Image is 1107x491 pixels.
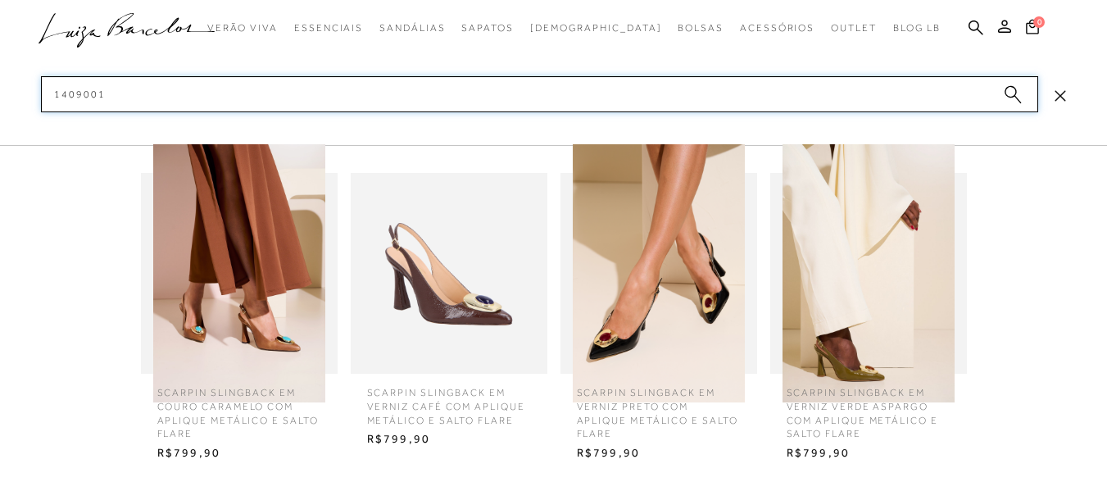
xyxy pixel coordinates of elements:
[137,173,342,466] a: SCARPIN SLINGBACK EM COURO CARAMELO COM APLIQUE METÁLICO E SALTO FLARE SCARPIN SLINGBACK EM COURO...
[770,144,967,402] img: SCARPIN SLINGBACK EM VERNIZ VERDE ASPARGO COM APLIQUE METÁLICO E SALTO FLARE
[461,22,513,34] span: Sapatos
[141,144,338,402] img: SCARPIN SLINGBACK EM COURO CARAMELO COM APLIQUE METÁLICO E SALTO FLARE
[207,22,278,34] span: Verão Viva
[530,13,662,43] a: noSubCategoriesText
[774,441,963,466] span: R$799,90
[740,22,814,34] span: Acessórios
[1033,16,1045,28] span: 0
[145,374,333,441] span: SCARPIN SLINGBACK EM COURO CARAMELO COM APLIQUE METÁLICO E SALTO FLARE
[351,144,547,402] img: SCARPIN SLINGBACK EM VERNIZ CAFÉ COM APLIQUE METÁLICO E SALTO FLARE
[678,22,724,34] span: Bolsas
[530,22,662,34] span: [DEMOGRAPHIC_DATA]
[461,13,513,43] a: categoryNavScreenReaderText
[560,144,757,402] img: SCARPIN SLINGBACK EM VERNIZ PRETO COM APLIQUE METÁLICO E SALTO FLARE
[740,13,814,43] a: categoryNavScreenReaderText
[766,173,971,466] a: SCARPIN SLINGBACK EM VERNIZ VERDE ASPARGO COM APLIQUE METÁLICO E SALTO FLARE SCARPIN SLINGBACK EM...
[565,441,753,466] span: R$799,90
[347,173,551,452] a: SCARPIN SLINGBACK EM VERNIZ CAFÉ COM APLIQUE METÁLICO E SALTO FLARE SCARPIN SLINGBACK EM VERNIZ C...
[207,13,278,43] a: categoryNavScreenReaderText
[893,13,941,43] a: BLOG LB
[678,13,724,43] a: categoryNavScreenReaderText
[379,13,445,43] a: categoryNavScreenReaderText
[355,374,543,427] span: SCARPIN SLINGBACK EM VERNIZ CAFÉ COM APLIQUE METÁLICO E SALTO FLARE
[355,427,543,452] span: R$799,90
[831,22,877,34] span: Outlet
[294,22,363,34] span: Essenciais
[831,13,877,43] a: categoryNavScreenReaderText
[145,441,333,466] span: R$799,90
[565,374,753,441] span: SCARPIN SLINGBACK EM VERNIZ PRETO COM APLIQUE METÁLICO E SALTO FLARE
[1021,18,1044,40] button: 0
[556,173,761,466] a: SCARPIN SLINGBACK EM VERNIZ PRETO COM APLIQUE METÁLICO E SALTO FLARE SCARPIN SLINGBACK EM VERNIZ ...
[294,13,363,43] a: categoryNavScreenReaderText
[774,374,963,441] span: SCARPIN SLINGBACK EM VERNIZ VERDE ASPARGO COM APLIQUE METÁLICO E SALTO FLARE
[41,76,1038,112] input: Buscar.
[379,22,445,34] span: Sandálias
[893,22,941,34] span: BLOG LB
